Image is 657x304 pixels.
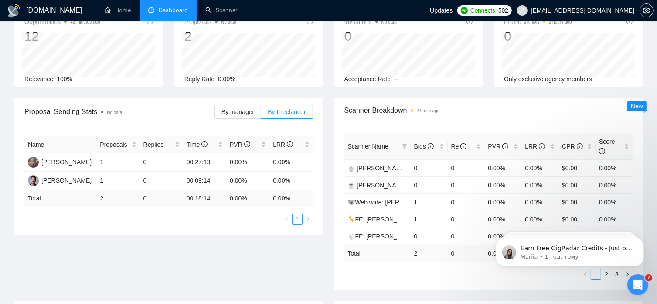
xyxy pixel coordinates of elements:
[448,159,485,176] td: 0
[484,193,521,211] td: 0.00%
[184,17,236,27] span: Proposals
[411,159,448,176] td: 0
[521,176,558,193] td: 0.00%
[226,190,269,207] td: 0.00 %
[221,20,236,24] span: No data
[484,211,521,228] td: 0.00%
[558,159,596,176] td: $0.00
[562,143,582,150] span: CPR
[348,182,503,189] a: ☕ [PERSON_NAME] | UX/UI Wide: 29/07 - Bid in Range
[244,141,250,147] span: info-circle
[348,165,499,172] a: 🍵 [PERSON_NAME] | Web Wide: 23/07 - Bid in Range
[96,136,140,153] th: Proposals
[470,6,497,15] span: Connects:
[626,18,633,24] span: info-circle
[521,159,558,176] td: 0.00%
[24,136,96,153] th: Name
[394,76,398,83] span: --
[631,103,643,110] span: New
[484,159,521,176] td: 0.00%
[28,175,39,186] img: RV
[599,138,615,155] span: Score
[140,172,183,190] td: 0
[521,193,558,211] td: 0.00%
[448,228,485,245] td: 0
[230,141,250,148] span: PVR
[218,76,235,83] span: 0.00%
[521,211,558,228] td: 0.00%
[525,143,545,150] span: LRR
[549,20,572,24] time: 2 hours ago
[344,105,633,116] span: Scanner Breakdown
[344,76,391,83] span: Acceptance Rate
[273,141,293,148] span: LRR
[430,7,453,14] span: Updates
[205,7,238,14] a: searchScanner
[381,20,397,24] span: No data
[96,172,140,190] td: 1
[269,153,313,172] td: 0.00%
[221,108,254,115] span: By manager
[96,190,140,207] td: 2
[269,190,313,207] td: 0.00 %
[448,193,485,211] td: 0
[147,18,153,24] span: info-circle
[448,176,485,193] td: 0
[140,136,183,153] th: Replies
[596,193,633,211] td: 0.00%
[159,7,188,14] span: Dashboard
[305,217,310,222] span: right
[411,176,448,193] td: 0
[140,153,183,172] td: 0
[105,7,131,14] a: homeHome
[402,144,407,149] span: filter
[640,7,654,14] a: setting
[96,153,140,172] td: 1
[344,17,397,27] span: Invitations
[226,172,269,190] td: 0.00%
[107,110,122,115] span: No data
[24,106,214,117] span: Proposal Sending Stats
[184,28,236,45] div: 2
[558,193,596,211] td: $0.00
[498,6,508,15] span: 502
[461,7,468,14] img: upwork-logo.png
[348,143,388,150] span: Scanner Name
[24,76,53,83] span: Relevance
[140,190,183,207] td: 0
[41,176,92,185] div: [PERSON_NAME]
[466,18,473,24] span: info-circle
[183,153,226,172] td: 00:27:13
[414,143,434,150] span: Bids
[292,214,303,225] li: 1
[348,199,490,206] a: 🐨Web wide: [PERSON_NAME] 03/07 humor trigger
[504,28,572,45] div: 0
[187,141,208,148] span: Time
[293,214,302,224] a: 1
[599,148,605,154] span: info-circle
[577,143,583,149] span: info-circle
[100,140,129,149] span: Proposals
[596,211,633,228] td: 0.00%
[184,76,214,83] span: Reply Rate
[287,141,293,147] span: info-circle
[400,140,409,153] span: filter
[460,143,466,149] span: info-circle
[558,211,596,228] td: $0.00
[28,176,92,183] a: RV[PERSON_NAME]
[411,193,448,211] td: 1
[645,274,652,281] span: 7
[640,7,653,14] span: setting
[539,143,545,149] span: info-circle
[448,245,485,262] td: 0
[24,190,96,207] td: Total
[504,17,572,27] span: Profile Views
[596,159,633,176] td: 0.00%
[627,274,648,295] iframe: Intercom live chat
[269,172,313,190] td: 0.00%
[41,157,92,167] div: [PERSON_NAME]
